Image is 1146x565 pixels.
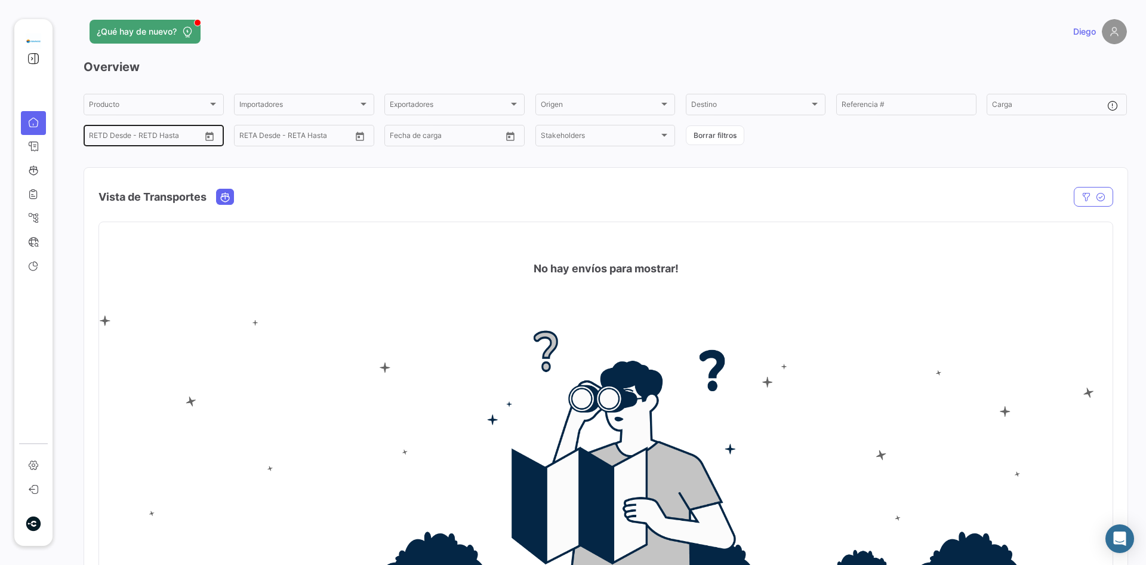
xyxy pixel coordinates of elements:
button: Open calendar [501,127,519,145]
span: Producto [89,102,208,110]
button: Open calendar [201,127,218,145]
div: Abrir Intercom Messenger [1105,524,1134,553]
button: Borrar filtros [686,125,744,145]
span: Diego [1073,26,1096,38]
h3: Overview [84,59,1127,75]
span: Importadores [239,102,358,110]
span: Exportadores [390,102,509,110]
img: 626d7eea-df4a-45fa-bb78-ae924aba474c.jpeg [26,33,41,49]
h4: Vista de Transportes [98,189,207,205]
button: Open calendar [351,127,369,145]
span: ¿Qué hay de nuevo? [97,26,177,38]
button: ¿Qué hay de nuevo? [90,20,201,44]
span: Destino [691,102,810,110]
span: Origen [541,102,660,110]
img: placeholder-user.png [1102,19,1127,44]
input: Hasta [119,133,172,142]
input: Hasta [420,133,473,142]
input: Desde [239,133,261,142]
h4: No hay envíos para mostrar! [534,260,679,277]
span: Stakeholders [541,133,660,142]
button: Ocean [217,189,233,204]
input: Hasta [269,133,322,142]
input: Desde [390,133,411,142]
input: Desde [89,133,110,142]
